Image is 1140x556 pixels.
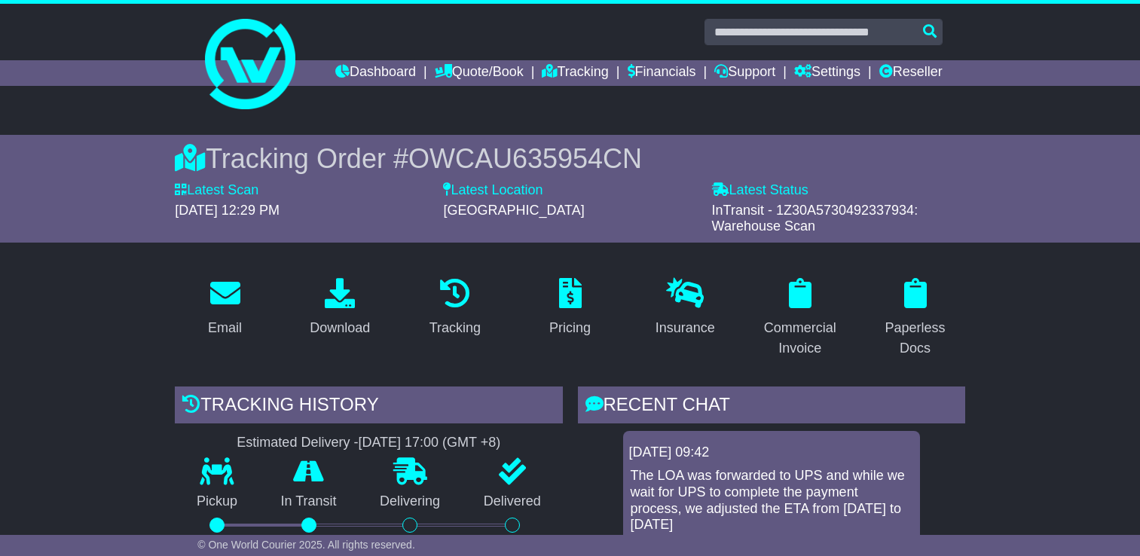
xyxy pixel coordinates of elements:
[628,60,696,86] a: Financials
[175,182,258,199] label: Latest Scan
[714,60,775,86] a: Support
[175,142,965,175] div: Tracking Order #
[175,435,562,451] div: Estimated Delivery -
[879,60,943,86] a: Reseller
[175,386,562,427] div: Tracking history
[443,203,584,218] span: [GEOGRAPHIC_DATA]
[208,318,242,338] div: Email
[259,493,359,510] p: In Transit
[656,318,715,338] div: Insurance
[198,273,252,344] a: Email
[712,203,918,234] span: InTransit - 1Z30A5730492337934: Warehouse Scan
[549,318,591,338] div: Pricing
[358,493,462,510] p: Delivering
[358,435,500,451] div: [DATE] 17:00 (GMT +8)
[300,273,380,344] a: Download
[542,60,608,86] a: Tracking
[875,318,955,359] div: Paperless Docs
[631,468,912,533] p: The LOA was forwarded to UPS and while we wait for UPS to complete the payment process, we adjust...
[760,318,841,359] div: Commercial Invoice
[712,182,808,199] label: Latest Status
[197,539,415,551] span: © One World Courier 2025. All rights reserved.
[646,273,725,344] a: Insurance
[335,60,416,86] a: Dashboard
[310,318,370,338] div: Download
[435,60,524,86] a: Quote/Book
[429,318,481,338] div: Tracking
[175,493,259,510] p: Pickup
[408,143,642,174] span: OWCAU635954CN
[175,203,280,218] span: [DATE] 12:29 PM
[420,273,491,344] a: Tracking
[539,273,601,344] a: Pricing
[865,273,965,364] a: Paperless Docs
[578,386,965,427] div: RECENT CHAT
[750,273,851,364] a: Commercial Invoice
[629,444,914,461] div: [DATE] 09:42
[462,493,563,510] p: Delivered
[443,182,542,199] label: Latest Location
[794,60,860,86] a: Settings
